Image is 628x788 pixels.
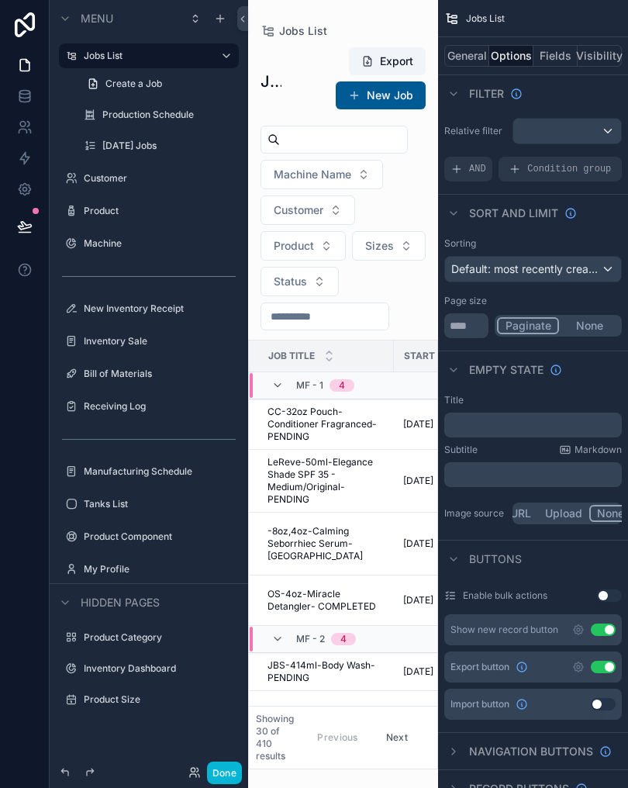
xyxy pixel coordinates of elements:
[451,262,606,275] span: Default: most recently created
[444,394,464,406] label: Title
[444,444,478,456] label: Subtitle
[84,237,236,250] label: Machine
[296,633,325,645] span: MF - 2
[444,295,487,307] label: Page size
[81,595,160,610] span: Hidden pages
[84,335,236,347] label: Inventory Sale
[339,379,345,392] div: 4
[105,78,162,90] span: Create a Job
[469,744,593,759] span: Navigation buttons
[84,662,236,675] label: Inventory Dashboard
[503,505,538,522] button: URL
[84,693,236,706] label: Product Size
[559,444,622,456] a: Markdown
[84,205,236,217] label: Product
[256,713,294,762] span: Showing 30 of 410 results
[84,302,236,315] label: New Inventory Receipt
[84,563,236,575] label: My Profile
[463,589,547,602] label: Enable bulk actions
[81,11,113,26] span: Menu
[527,163,611,175] span: Condition group
[450,661,509,673] span: Export button
[469,551,522,567] span: Buttons
[444,413,622,437] div: scrollable content
[84,368,236,380] label: Bill of Materials
[497,317,559,334] button: Paginate
[84,531,236,543] label: Product Component
[268,350,315,362] span: Job Title
[84,631,236,644] label: Product Category
[466,12,505,25] span: Jobs List
[84,465,236,478] label: Manufacturing Schedule
[84,498,236,510] label: Tanks List
[340,633,347,645] div: 4
[444,462,622,487] div: scrollable content
[84,50,208,62] label: Jobs List
[538,505,589,522] button: Upload
[444,237,476,250] label: Sorting
[444,125,506,137] label: Relative filter
[207,762,242,784] button: Done
[578,45,622,67] button: Visibility
[444,256,622,282] button: Default: most recently created
[102,140,236,152] label: [DATE] Jobs
[375,726,419,750] button: Next
[444,507,506,520] label: Image source
[533,45,578,67] button: Fields
[404,350,461,362] span: Start Date
[489,45,533,67] button: Options
[469,163,486,175] span: AND
[450,624,558,636] div: Show new record button
[102,109,236,121] label: Production Schedule
[450,698,509,710] span: Import button
[559,317,619,334] button: None
[84,172,236,185] label: Customer
[444,45,489,67] button: General
[296,379,323,392] span: MF - 1
[78,71,239,96] a: Create a Job
[469,362,543,378] span: Empty state
[84,400,236,413] label: Receiving Log
[469,206,558,221] span: Sort And Limit
[469,86,504,102] span: Filter
[575,444,622,456] span: Markdown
